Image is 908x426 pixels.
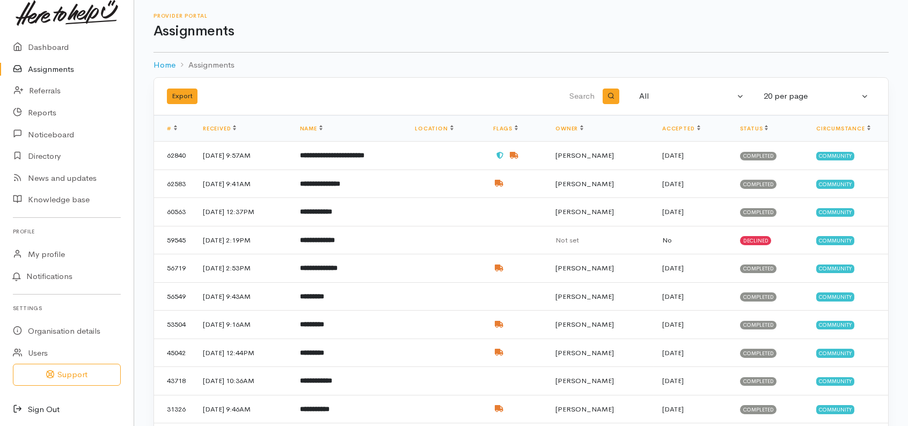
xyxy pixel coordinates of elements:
time: [DATE] [662,151,684,160]
td: 59545 [154,226,194,254]
span: [PERSON_NAME] [555,376,614,385]
td: [DATE] 10:36AM [194,367,291,395]
td: [DATE] 2:53PM [194,254,291,283]
td: 60563 [154,198,194,226]
span: [PERSON_NAME] [555,151,614,160]
td: [DATE] 2:19PM [194,226,291,254]
h6: Settings [13,301,121,315]
li: Assignments [175,59,235,71]
td: [DATE] 9:41AM [194,170,291,198]
span: Completed [740,208,777,217]
span: Community [816,208,854,217]
input: Search [400,84,597,109]
span: Community [816,292,854,301]
span: [PERSON_NAME] [555,207,614,216]
button: Export [167,89,197,104]
h6: Profile [13,224,121,239]
time: [DATE] [662,320,684,329]
a: Accepted [662,125,700,132]
span: Completed [740,292,777,301]
span: Completed [740,405,777,414]
td: 53504 [154,311,194,339]
td: 62840 [154,142,194,170]
span: Not set [555,236,579,245]
time: [DATE] [662,292,684,301]
a: Name [300,125,323,132]
span: Community [816,236,854,245]
time: [DATE] [662,376,684,385]
div: 20 per page [764,90,859,102]
a: Received [203,125,236,132]
td: [DATE] 12:44PM [194,339,291,367]
div: All [639,90,735,102]
button: Support [13,364,121,386]
span: Community [816,405,854,414]
span: Community [816,265,854,273]
time: [DATE] [662,179,684,188]
a: Status [740,125,768,132]
time: [DATE] [662,263,684,273]
span: [PERSON_NAME] [555,405,614,414]
td: [DATE] 9:16AM [194,311,291,339]
td: [DATE] 9:57AM [194,142,291,170]
td: [DATE] 9:46AM [194,395,291,423]
a: # [167,125,177,132]
a: Owner [555,125,583,132]
nav: breadcrumb [153,53,889,78]
span: [PERSON_NAME] [555,292,614,301]
a: Home [153,59,175,71]
a: Circumstance [816,125,870,132]
td: [DATE] 9:43AM [194,282,291,311]
span: [PERSON_NAME] [555,263,614,273]
span: Completed [740,349,777,357]
span: Completed [740,265,777,273]
td: 56719 [154,254,194,283]
h1: Assignments [153,24,889,39]
span: Completed [740,152,777,160]
span: Community [816,377,854,386]
a: Flags [493,125,518,132]
td: 43718 [154,367,194,395]
span: Community [816,321,854,329]
span: [PERSON_NAME] [555,320,614,329]
span: [PERSON_NAME] [555,348,614,357]
span: Declined [740,236,772,245]
span: Community [816,152,854,160]
button: All [633,86,751,107]
span: Completed [740,377,777,386]
time: [DATE] [662,207,684,216]
time: [DATE] [662,405,684,414]
time: [DATE] [662,348,684,357]
td: 31326 [154,395,194,423]
a: Location [415,125,453,132]
span: Completed [740,180,777,188]
td: 45042 [154,339,194,367]
td: 62583 [154,170,194,198]
span: Completed [740,321,777,329]
button: 20 per page [757,86,875,107]
span: No [662,236,672,245]
td: [DATE] 12:37PM [194,198,291,226]
span: [PERSON_NAME] [555,179,614,188]
span: Community [816,349,854,357]
td: 56549 [154,282,194,311]
h6: Provider Portal [153,13,889,19]
span: Community [816,180,854,188]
